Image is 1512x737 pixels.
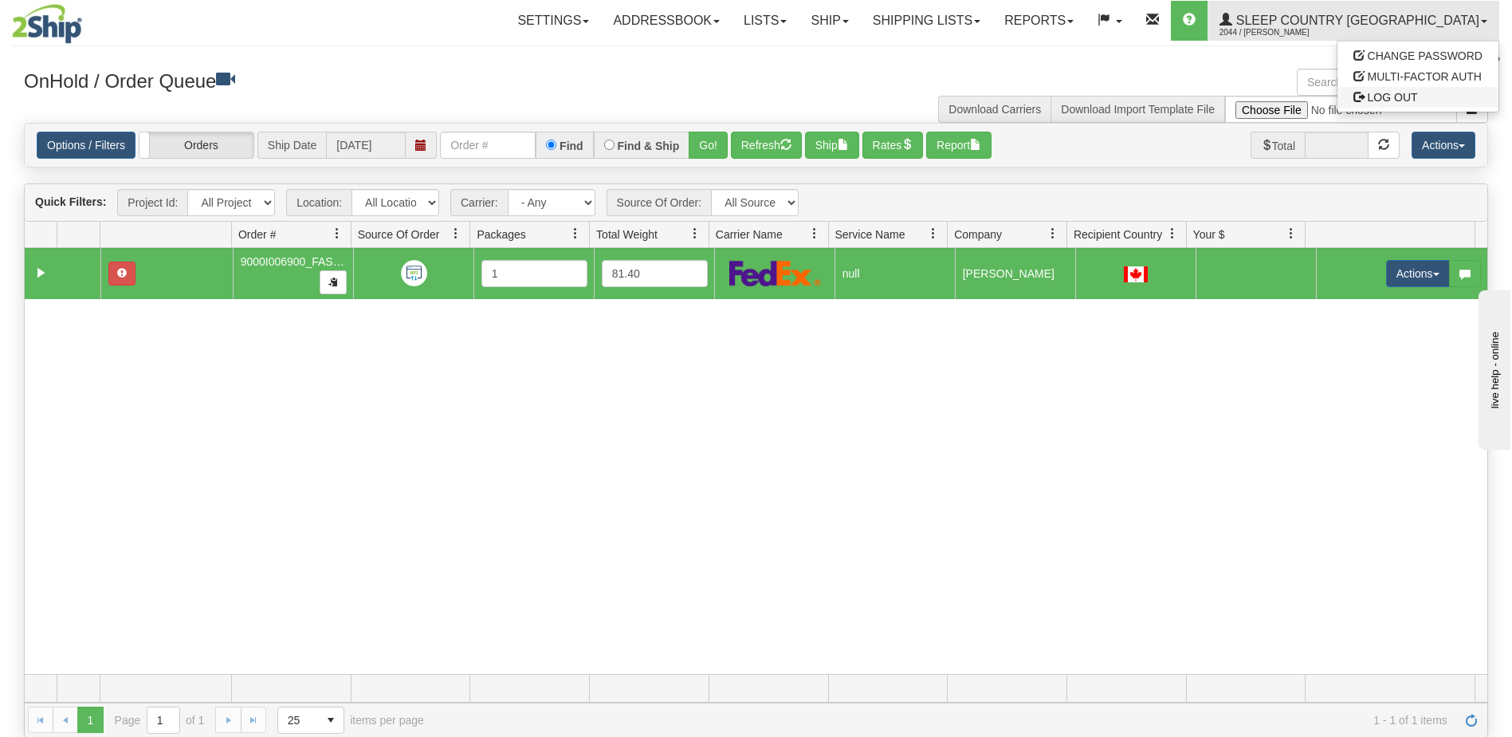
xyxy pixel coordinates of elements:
[560,140,583,152] label: Find
[926,132,992,159] button: Report
[286,189,351,216] span: Location:
[31,263,51,283] a: Expand
[115,707,205,734] span: Page of 1
[1337,87,1498,108] a: LOG OUT
[716,227,783,242] span: Carrier Name
[1232,14,1479,27] span: Sleep Country [GEOGRAPHIC_DATA]
[147,707,179,733] input: Page 1
[1368,49,1483,62] span: CHANGE PASSWORD
[1368,70,1482,83] span: MULTI-FACTOR AUTH
[117,189,187,216] span: Project Id:
[241,255,348,268] span: 9000I006900_FASUS
[1193,227,1225,242] span: Your $
[948,103,1041,116] a: Download Carriers
[835,248,955,299] td: null
[1225,96,1457,123] input: Import
[596,227,658,242] span: Total Weight
[277,707,424,734] span: items per page
[1459,707,1484,732] a: Refresh
[320,270,347,294] button: Copy to clipboard
[1278,220,1305,247] a: Your $ filter column settings
[257,132,326,159] span: Ship Date
[799,1,860,41] a: Ship
[1074,227,1162,242] span: Recipient Country
[12,4,82,44] img: logo2044.jpg
[731,132,802,159] button: Refresh
[446,714,1447,727] span: 1 - 1 of 1 items
[1159,220,1186,247] a: Recipient Country filter column settings
[12,54,1500,68] div: Support: 1 - 855 - 55 - 2SHIP
[1061,103,1215,116] a: Download Import Template File
[1475,287,1510,450] iframe: chat widget
[358,227,440,242] span: Source Of Order
[601,1,732,41] a: Addressbook
[607,189,712,216] span: Source Of Order:
[442,220,469,247] a: Source Of Order filter column settings
[505,1,601,41] a: Settings
[954,227,1002,242] span: Company
[920,220,947,247] a: Service Name filter column settings
[955,248,1075,299] td: [PERSON_NAME]
[1337,66,1498,87] a: MULTI-FACTOR AUTH
[862,132,924,159] button: Rates
[1386,260,1450,287] button: Actions
[77,707,103,732] span: Page 1
[1368,91,1418,104] span: LOG OUT
[401,260,427,286] img: API
[139,132,253,158] label: Orders
[477,227,525,242] span: Packages
[732,1,799,41] a: Lists
[861,1,992,41] a: Shipping lists
[801,220,828,247] a: Carrier Name filter column settings
[1337,45,1498,66] a: CHANGE PASSWORD
[1251,132,1306,159] span: Total
[992,1,1086,41] a: Reports
[440,132,536,159] input: Order #
[12,14,147,26] div: live help - online
[805,132,859,159] button: Ship
[835,227,905,242] span: Service Name
[318,707,344,733] span: select
[1039,220,1066,247] a: Company filter column settings
[324,220,351,247] a: Order # filter column settings
[238,227,276,242] span: Order #
[24,69,744,92] h3: OnHold / Order Queue
[1219,25,1339,41] span: 2044 / [PERSON_NAME]
[618,140,680,152] label: Find & Ship
[35,194,106,210] label: Quick Filters:
[288,712,308,728] span: 25
[25,184,1487,222] div: grid toolbar
[450,189,508,216] span: Carrier:
[1412,132,1475,159] button: Actions
[277,707,344,734] span: Page sizes drop down
[1208,1,1499,41] a: Sleep Country [GEOGRAPHIC_DATA] 2044 / [PERSON_NAME]
[729,260,821,286] img: FedEx Express®
[1297,69,1457,96] input: Search
[562,220,589,247] a: Packages filter column settings
[1124,266,1148,282] img: CA
[689,132,728,159] button: Go!
[37,132,135,159] a: Options / Filters
[681,220,709,247] a: Total Weight filter column settings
